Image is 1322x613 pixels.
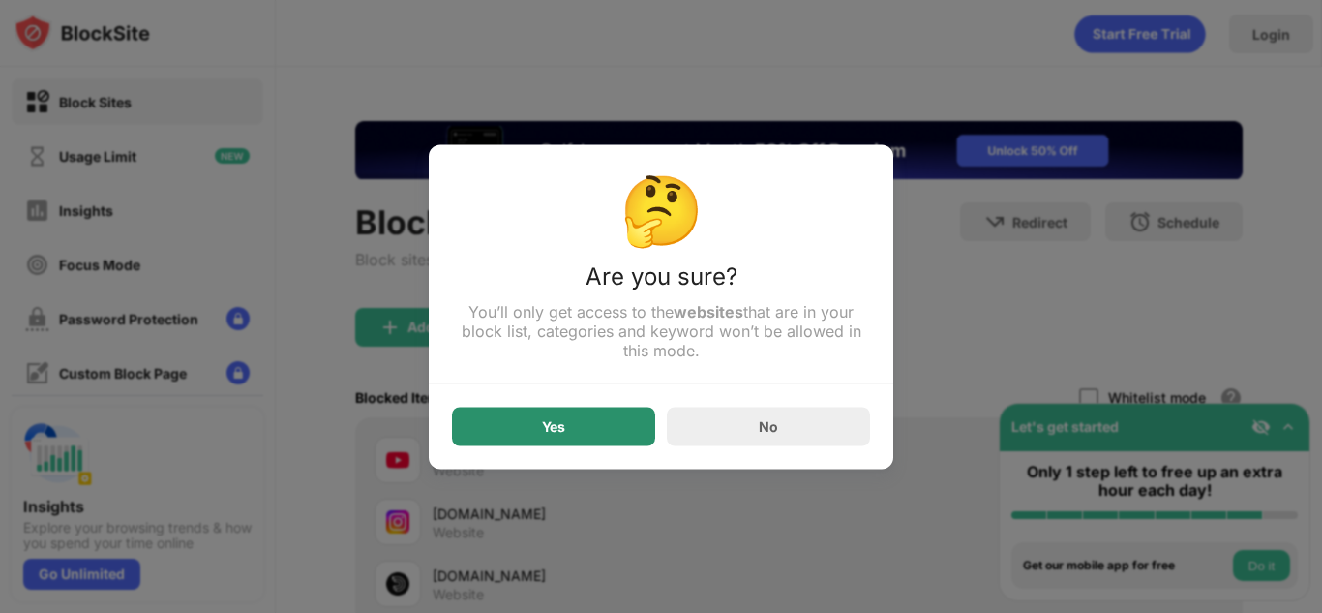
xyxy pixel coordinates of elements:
[452,261,870,301] div: Are you sure?
[542,418,565,434] div: Yes
[674,301,743,321] strong: websites
[452,168,870,250] div: 🤔
[452,301,870,359] div: You’ll only get access to the that are in your block list, categories and keyword won’t be allowe...
[759,418,778,435] div: No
